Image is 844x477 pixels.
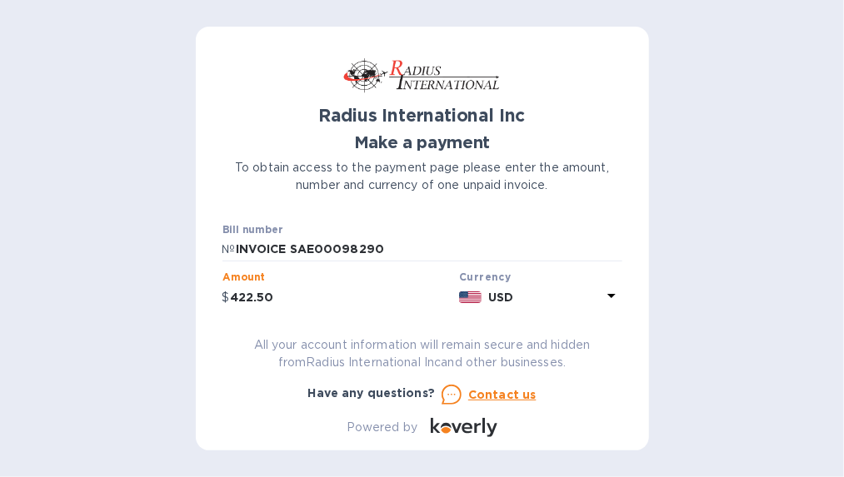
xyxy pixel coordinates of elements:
[222,241,236,258] p: №
[222,289,230,306] p: $
[230,285,453,310] input: 0.00
[236,237,622,262] input: Enter bill number
[488,291,513,304] b: USD
[347,419,417,436] p: Powered by
[222,336,622,371] p: All your account information will remain secure and hidden from Radius International Inc and othe...
[468,388,537,401] u: Contact us
[222,159,622,194] p: To obtain access to the payment page please enter the amount, number and currency of one unpaid i...
[319,105,526,126] b: Radius International Inc
[459,291,482,303] img: USD
[222,273,265,283] label: Amount
[222,133,622,152] h1: Make a payment
[222,225,282,235] label: Bill number
[459,271,511,283] b: Currency
[308,386,436,400] b: Have any questions?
